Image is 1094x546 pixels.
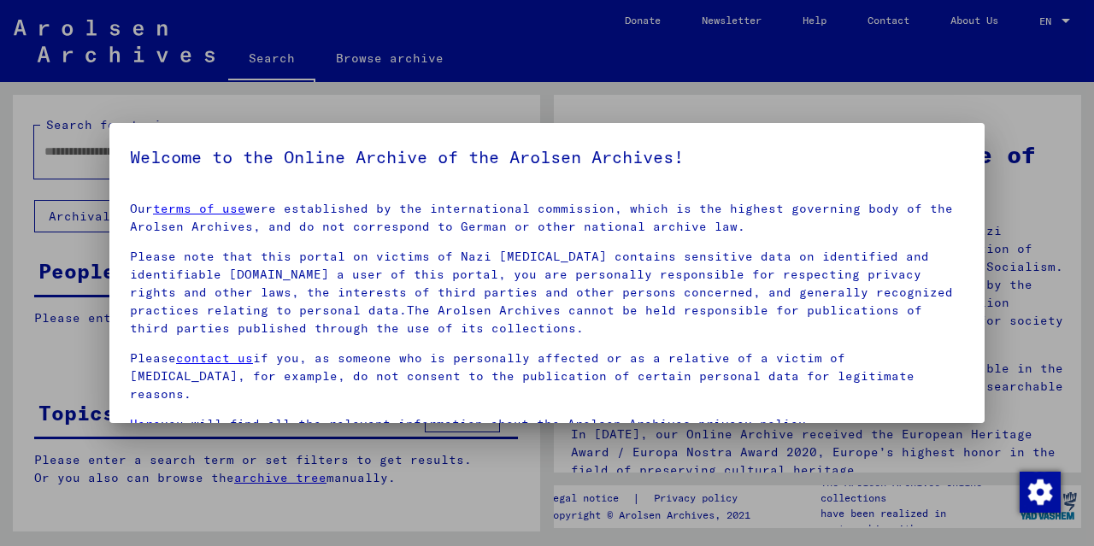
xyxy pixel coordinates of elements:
a: Here [130,416,161,432]
p: Please note that this portal on victims of Nazi [MEDICAL_DATA] contains sensitive data on identif... [130,248,964,338]
img: Change consent [1020,472,1061,513]
p: Please if you, as someone who is personally affected or as a relative of a victim of [MEDICAL_DAT... [130,349,964,403]
div: Change consent [1019,471,1060,512]
a: terms of use [153,201,245,216]
a: contact us [176,350,253,366]
p: Our were established by the international commission, which is the highest governing body of the ... [130,200,964,236]
p: you will find all the relevant information about the Arolsen Archives privacy policy. [130,415,964,433]
h5: Welcome to the Online Archive of the Arolsen Archives! [130,144,964,171]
